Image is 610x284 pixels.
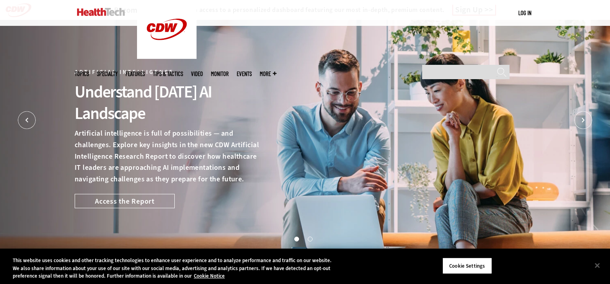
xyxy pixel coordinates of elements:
[260,71,276,77] span: More
[137,53,197,61] a: CDW
[13,257,336,280] div: This website uses cookies and other tracking technologies to enhance user experience and to analy...
[125,71,145,77] a: Features
[589,257,606,274] button: Close
[308,237,312,241] button: 2 of 2
[237,71,252,77] a: Events
[75,194,175,208] a: Access the Report
[191,71,203,77] a: Video
[518,9,531,17] div: User menu
[518,9,531,16] a: Log in
[97,71,118,77] span: Specialty
[75,81,259,124] div: Understand [DATE] AI Landscape
[211,71,229,77] a: MonITor
[194,272,225,279] a: More information about your privacy
[18,111,36,129] button: Prev
[75,128,259,185] p: Artificial intelligence is full of possibilities — and challenges. Explore key insights in the ne...
[442,257,492,274] button: Cookie Settings
[75,71,89,77] span: Topics
[294,237,298,241] button: 1 of 2
[153,71,183,77] a: Tips & Tactics
[574,111,592,129] button: Next
[77,8,125,16] img: Home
